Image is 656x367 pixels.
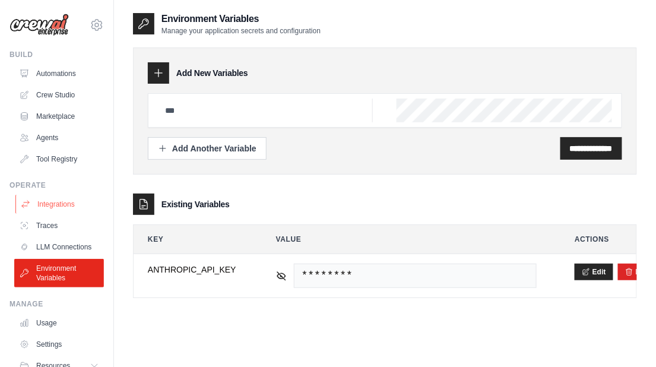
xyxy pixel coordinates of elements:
h2: Environment Variables [161,12,321,26]
p: Manage your application secrets and configuration [161,26,321,36]
a: Tool Registry [14,150,104,169]
span: ANTHROPIC_API_KEY [148,264,238,276]
th: Key [134,225,252,254]
img: Logo [9,14,69,36]
a: Usage [14,314,104,333]
button: Add Another Variable [148,137,267,160]
a: Environment Variables [14,259,104,287]
a: LLM Connections [14,238,104,257]
h3: Existing Variables [161,198,230,210]
h3: Add New Variables [176,67,248,79]
a: Agents [14,128,104,147]
a: Integrations [15,195,105,214]
div: Add Another Variable [158,143,256,154]
a: Traces [14,216,104,235]
div: Operate [9,181,104,190]
div: Manage [9,299,104,309]
th: Value [262,225,551,254]
button: Edit [575,264,613,280]
a: Crew Studio [14,86,104,105]
th: Actions [560,225,636,254]
a: Automations [14,64,104,83]
a: Marketplace [14,107,104,126]
a: Settings [14,335,104,354]
div: Build [9,50,104,59]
